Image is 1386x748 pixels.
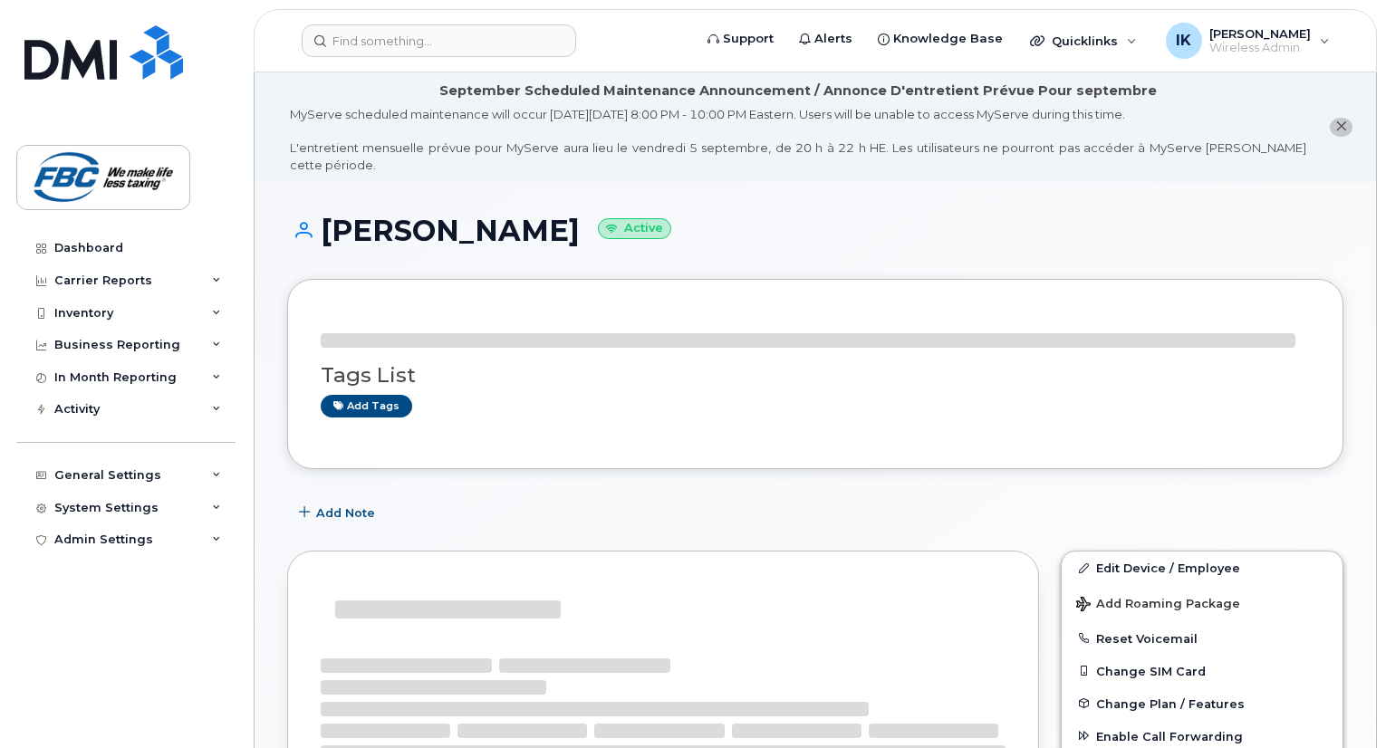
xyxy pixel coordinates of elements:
[321,395,412,417] a: Add tags
[1062,687,1343,720] button: Change Plan / Features
[1062,622,1343,655] button: Reset Voicemail
[316,504,375,522] span: Add Note
[439,82,1157,101] div: September Scheduled Maintenance Announcement / Annonce D'entretient Prévue Pour septembre
[1096,696,1245,710] span: Change Plan / Features
[290,106,1306,173] div: MyServe scheduled maintenance will occur [DATE][DATE] 8:00 PM - 10:00 PM Eastern. Users will be u...
[287,215,1343,246] h1: [PERSON_NAME]
[1076,597,1240,614] span: Add Roaming Package
[598,218,671,239] small: Active
[1096,729,1243,743] span: Enable Call Forwarding
[1062,584,1343,621] button: Add Roaming Package
[1330,118,1352,137] button: close notification
[287,496,390,529] button: Add Note
[1062,551,1343,584] a: Edit Device / Employee
[1062,655,1343,687] button: Change SIM Card
[321,364,1310,387] h3: Tags List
